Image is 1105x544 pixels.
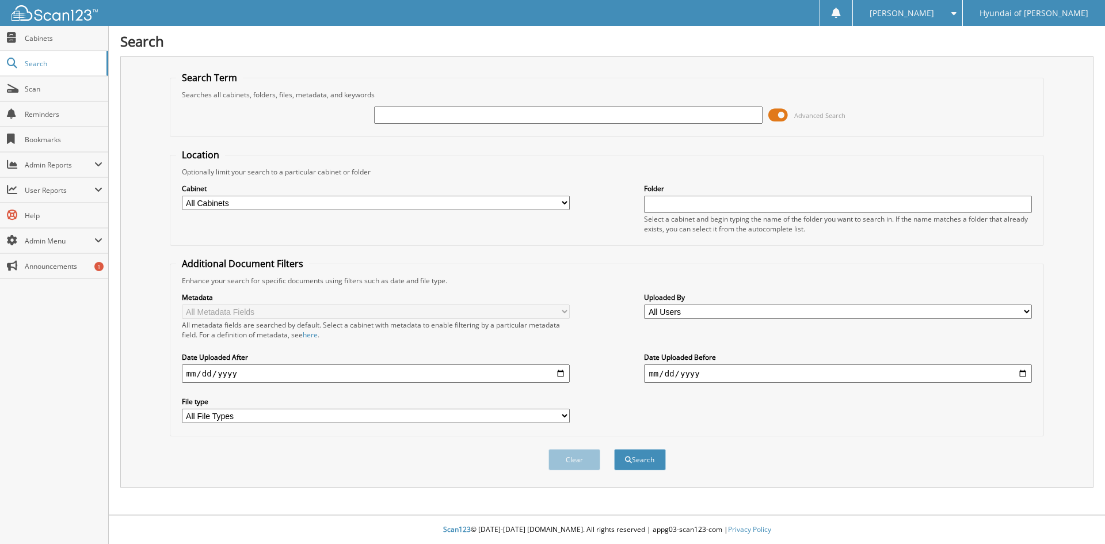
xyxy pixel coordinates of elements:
span: Bookmarks [25,135,102,144]
span: Search [25,59,101,69]
span: Help [25,211,102,220]
span: Scan123 [443,524,471,534]
span: Advanced Search [794,111,845,120]
div: © [DATE]-[DATE] [DOMAIN_NAME]. All rights reserved | appg03-scan123-com | [109,516,1105,544]
legend: Search Term [176,71,243,84]
button: Search [614,449,666,470]
span: User Reports [25,185,94,195]
label: Date Uploaded After [182,352,570,362]
span: Scan [25,84,102,94]
input: start [182,364,570,383]
span: Announcements [25,261,102,271]
div: All metadata fields are searched by default. Select a cabinet with metadata to enable filtering b... [182,320,570,340]
span: [PERSON_NAME] [870,10,934,17]
div: Searches all cabinets, folders, files, metadata, and keywords [176,90,1038,100]
input: end [644,364,1032,383]
button: Clear [548,449,600,470]
span: Reminders [25,109,102,119]
h1: Search [120,32,1093,51]
div: 1 [94,262,104,271]
img: scan123-logo-white.svg [12,5,98,21]
div: Optionally limit your search to a particular cabinet or folder [176,167,1038,177]
label: Cabinet [182,184,570,193]
label: Uploaded By [644,292,1032,302]
label: Metadata [182,292,570,302]
span: Admin Menu [25,236,94,246]
span: Hyundai of [PERSON_NAME] [980,10,1088,17]
label: File type [182,397,570,406]
label: Date Uploaded Before [644,352,1032,362]
span: Admin Reports [25,160,94,170]
a: Privacy Policy [728,524,771,534]
legend: Additional Document Filters [176,257,309,270]
legend: Location [176,149,225,161]
a: here [303,330,318,340]
div: Select a cabinet and begin typing the name of the folder you want to search in. If the name match... [644,214,1032,234]
span: Cabinets [25,33,102,43]
label: Folder [644,184,1032,193]
div: Enhance your search for specific documents using filters such as date and file type. [176,276,1038,286]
